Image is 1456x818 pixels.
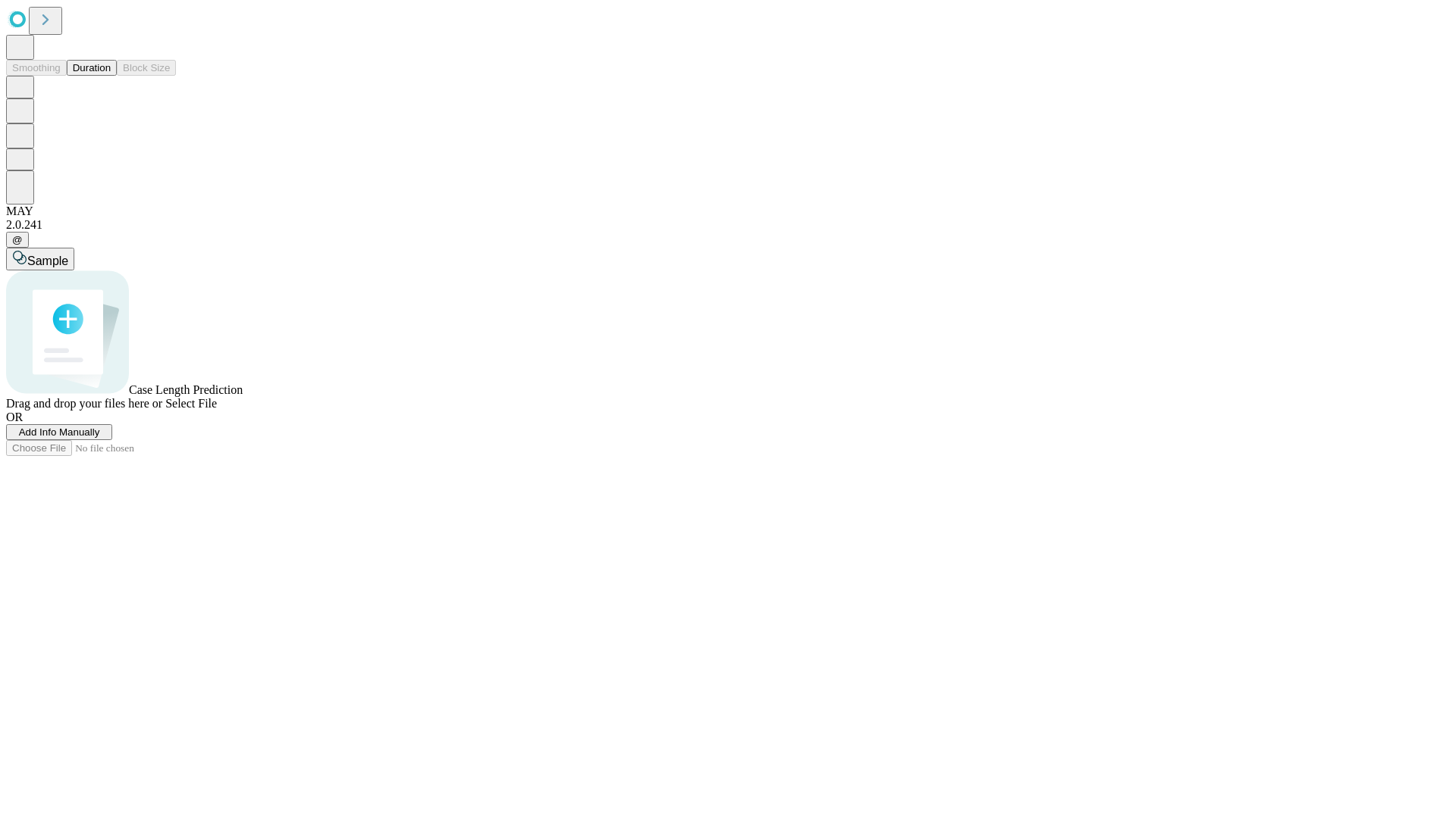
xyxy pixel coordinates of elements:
[6,218,1450,232] div: 2.0.241
[6,204,1450,218] div: MAY
[6,397,162,410] span: Drag and drop your files here or
[27,254,68,267] span: Sample
[6,60,67,76] button: Smoothing
[6,232,29,248] button: @
[117,60,176,76] button: Block Size
[19,426,100,438] span: Add Info Manually
[6,248,74,270] button: Sample
[129,383,243,396] span: Case Length Prediction
[165,397,217,410] span: Select File
[12,234,23,245] span: @
[6,411,23,423] span: OR
[6,424,112,440] button: Add Info Manually
[67,60,117,76] button: Duration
